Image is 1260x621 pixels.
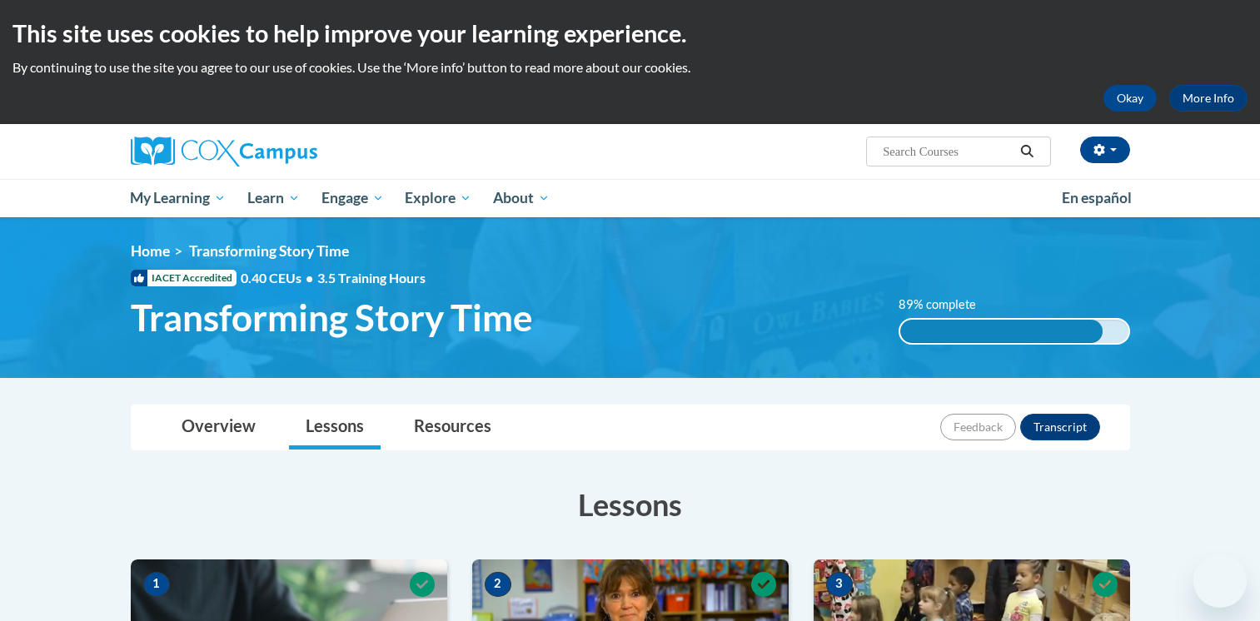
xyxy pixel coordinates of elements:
[317,270,426,286] span: 3.5 Training Hours
[1080,137,1130,163] button: Account Settings
[900,320,1103,343] div: 89% complete
[940,414,1016,440] button: Feedback
[189,242,349,260] span: Transforming Story Time
[106,179,1155,217] div: Main menu
[306,270,313,286] span: •
[1014,142,1039,161] button: Search
[131,484,1130,525] h3: Lessons
[485,572,511,597] span: 2
[237,179,311,217] a: Learn
[143,572,170,597] span: 1
[241,269,317,287] span: 0.40 CEUs
[1020,414,1100,440] button: Transcript
[1103,85,1157,112] button: Okay
[311,179,395,217] a: Engage
[165,405,272,450] a: Overview
[1051,181,1143,216] a: En español
[131,270,237,286] span: IACET Accredited
[321,188,384,208] span: Engage
[1193,554,1247,608] iframe: Button to launch messaging window
[289,405,381,450] a: Lessons
[130,188,226,208] span: My Learning
[881,142,1014,161] input: Search Courses
[12,58,1248,77] p: By continuing to use the site you agree to our use of cookies. Use the ‘More info’ button to read...
[899,296,994,314] label: 89% complete
[397,405,508,450] a: Resources
[493,188,550,208] span: About
[394,179,482,217] a: Explore
[1062,189,1132,206] span: En español
[482,179,560,217] a: About
[120,179,237,217] a: My Learning
[247,188,300,208] span: Learn
[131,137,447,166] a: Cox Campus
[12,17,1248,50] h2: This site uses cookies to help improve your learning experience.
[826,572,853,597] span: 3
[405,188,471,208] span: Explore
[131,137,317,166] img: Cox Campus
[131,242,170,260] a: Home
[1169,85,1248,112] a: More Info
[131,296,533,340] span: Transforming Story Time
